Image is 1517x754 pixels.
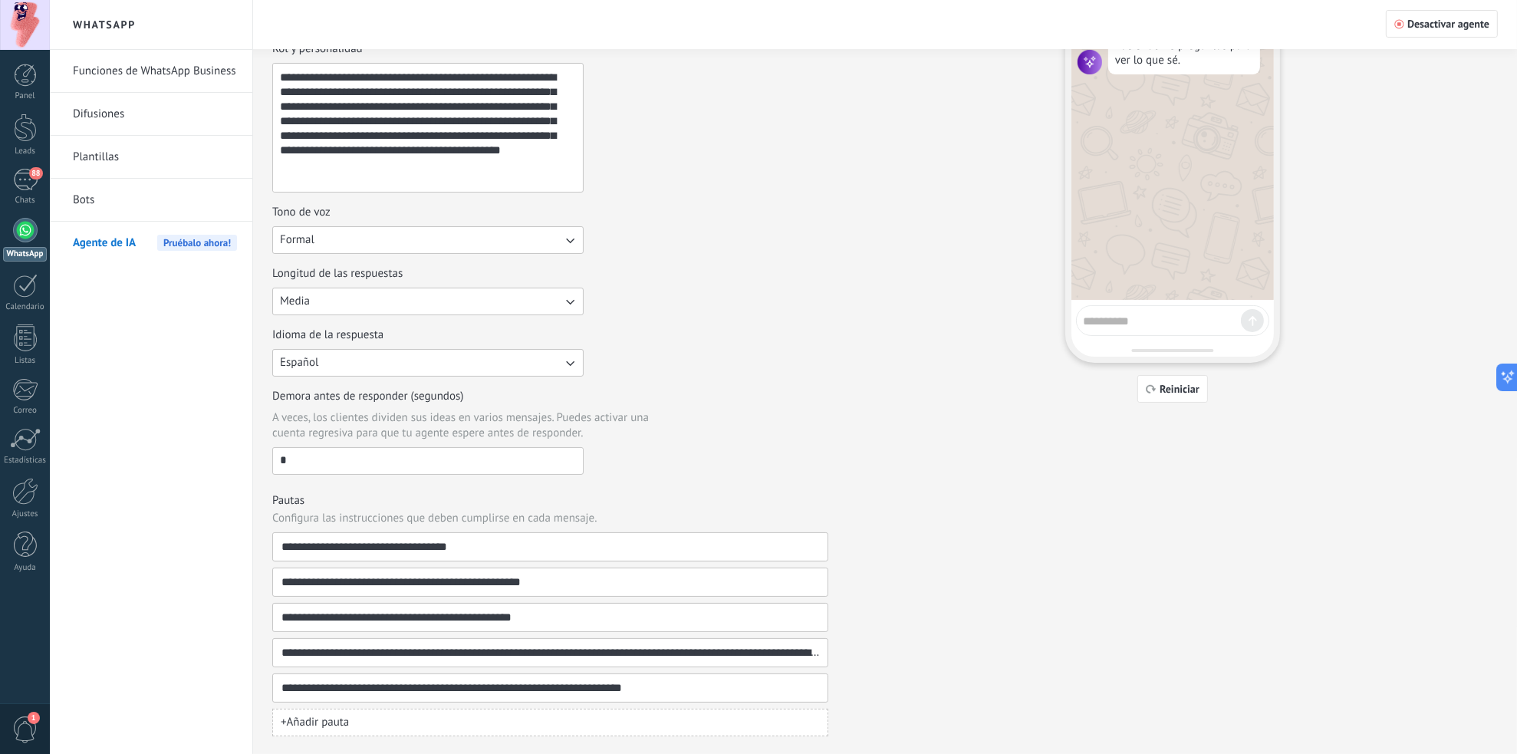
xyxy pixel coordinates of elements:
[272,493,828,508] h3: Pautas
[3,406,48,416] div: Correo
[73,222,136,265] span: Agente de IA
[28,712,40,724] span: 1
[280,232,314,248] span: Formal
[3,147,48,156] div: Leads
[1137,375,1208,403] button: Reiniciar
[280,294,310,309] span: Media
[1407,18,1489,29] span: Desactivar agente
[50,179,252,222] li: Bots
[1386,10,1498,38] button: Desactivar agente
[272,389,464,404] span: Demora antes de responder (segundos)
[50,50,252,93] li: Funciones de WhatsApp Business
[272,205,331,220] span: Tono de voz
[1160,384,1199,394] span: Reiniciar
[280,355,319,370] span: Español
[73,136,237,179] a: Plantillas
[3,456,48,466] div: Estadísticas
[3,196,48,206] div: Chats
[272,511,597,526] span: Configura las instrucciones que deben cumplirse en cada mensaje.
[50,93,252,136] li: Difusiones
[73,179,237,222] a: Bots
[50,222,252,264] li: Agente de IA
[1078,50,1102,74] img: agent icon
[157,235,237,251] span: Pruébalo ahora!
[281,715,349,730] span: + Añadir pauta
[3,509,48,519] div: Ajustes
[272,349,584,377] button: Idioma de la respuesta
[273,64,580,192] textarea: Rol y personalidad
[73,222,237,265] a: Agente de IAPruébalo ahora!
[272,288,584,315] button: Longitud de las respuestas
[3,563,48,573] div: Ayuda
[272,41,363,57] span: Rol y personalidad
[29,167,42,179] span: 88
[3,356,48,366] div: Listas
[73,50,237,93] a: Funciones de WhatsApp Business
[3,91,48,101] div: Panel
[3,302,48,312] div: Calendario
[272,709,828,736] button: +Añadir pauta
[273,448,583,472] input: Demora antes de responder (segundos)A veces, los clientes dividen sus ideas en varios mensajes. P...
[3,247,47,262] div: WhatsApp
[50,136,252,179] li: Plantillas
[272,266,403,282] span: Longitud de las respuestas
[272,226,584,254] button: Tono de voz
[272,328,383,343] span: Idioma de la respuesta
[73,93,237,136] a: Difusiones
[272,410,676,441] span: A veces, los clientes dividen sus ideas en varios mensajes. Puedes activar una cuenta regresiva p...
